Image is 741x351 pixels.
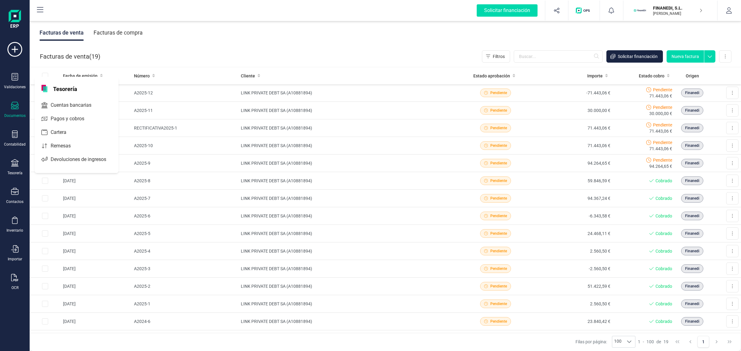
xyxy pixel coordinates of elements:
button: First Page [672,336,683,348]
img: Logo de OPS [576,7,592,14]
div: Row Selected f5113622-9239-413c-bf00-72cf8bf60852 [42,195,48,201]
span: Finanedi [685,178,699,184]
td: 94.264,65 € [534,155,613,172]
span: Pendiente [653,139,672,146]
span: 94.264,65 € [649,163,672,169]
span: 1 [638,339,640,345]
span: Devoluciones de ingresos [48,156,117,163]
div: Contactos [6,199,23,204]
span: Cobrado [655,178,672,184]
span: Pagos y cobros [48,115,95,122]
button: Next Page [711,336,722,348]
span: Cobrado [655,195,672,201]
span: Solicitar financiación [618,53,658,60]
td: [DATE] [61,295,132,313]
td: A2025-4 [132,242,238,260]
div: OCR [11,285,19,290]
div: Row Selected 86f12270-e543-4524-a5dc-362f844ee7bd [42,230,48,237]
span: 30.000,00 € [649,110,672,117]
td: -2.560,50 € [534,260,613,278]
input: Buscar... [514,50,603,63]
div: Row Selected 2166f7c7-5b44-413f-99cb-8995035137d8 [42,266,48,272]
td: 51.422,59 € [534,278,613,295]
span: 100 [647,339,654,345]
div: Row Selected 5a43d0bf-fb5f-4aef-a97b-4e6a0a243b48 [42,318,48,324]
td: LINK PRIVATE DEBT SA (A10881894) [238,225,456,242]
td: A2024-6 [132,313,238,330]
button: Solicitar financiación [469,1,545,20]
td: RECTIFICATIVA2025-1 [132,119,238,137]
td: 59.846,59 € [534,172,613,190]
span: 71.443,06 € [649,93,672,99]
span: Pendiente [653,104,672,110]
div: Row Selected 50ba2169-ce1e-47e4-842a-a1c99f6f0409 [42,248,48,254]
span: Finanedi [685,301,699,307]
span: Cuentas bancarias [48,101,103,109]
span: Pendiente [490,160,507,166]
button: Logo de OPS [572,1,596,20]
td: A2025-9 [132,155,238,172]
td: A2025-3 [132,260,238,278]
td: LINK PRIVATE DEBT SA (A10881894) [238,242,456,260]
span: Finanedi [685,231,699,236]
span: Finanedi [685,108,699,113]
span: Pendiente [490,319,507,324]
span: Pendiente [490,108,507,113]
span: Pendiente [490,143,507,148]
span: Cobrado [655,318,672,324]
td: [DATE] [61,330,132,348]
td: A2025-11 [132,102,238,119]
span: Finanedi [685,196,699,201]
td: 94.367,24 € [534,190,613,207]
div: - [638,339,668,345]
span: 71.443,06 € [649,146,672,152]
img: FI [633,4,647,17]
span: Fecha de emisión [63,73,98,79]
span: Cobrado [655,266,672,272]
span: Pendiente [653,122,672,128]
td: LINK PRIVATE DEBT SA (A10881894) [238,172,456,190]
span: Pendiente [653,87,672,93]
td: LINK PRIVATE DEBT SA (A10881894) [238,190,456,207]
div: Row Selected 3e97f29f-06b0-4f69-aa9d-bb0e730476d9 [42,283,48,289]
td: A2025-1 [132,295,238,313]
td: LINK PRIVATE DEBT SA (A10881894) [238,137,456,155]
td: [DATE] [61,172,132,190]
span: Estado aprobación [473,73,510,79]
td: LINK PRIVATE DEBT SA (A10881894) [238,330,456,348]
span: Estado cobro [639,73,664,79]
span: Cobrado [655,213,672,219]
span: Finanedi [685,213,699,219]
span: Finanedi [685,283,699,289]
span: Tesorería [49,85,81,92]
p: [PERSON_NAME] [653,11,702,16]
td: LINK PRIVATE DEBT SA (A10881894) [238,155,456,172]
span: 19 [664,339,668,345]
td: A2024-5 [132,330,238,348]
span: Número [134,73,150,79]
span: Origen [686,73,699,79]
td: 71.443,06 € [534,137,613,155]
span: Pendiente [490,90,507,96]
span: Pendiente [490,196,507,201]
span: Finanedi [685,125,699,131]
span: Pendiente [490,248,507,254]
span: Pendiente [653,157,672,163]
span: 19 [91,52,98,61]
span: Finanedi [685,319,699,324]
td: [DATE] [61,313,132,330]
span: Cobrado [655,248,672,254]
span: Cobrado [655,301,672,307]
div: Row Selected 071e410c-57d3-458f-9340-66b715be3ec5 [42,301,48,307]
span: Cobrado [655,283,672,289]
td: 11.848,20 € [534,330,613,348]
span: Pendiente [490,283,507,289]
td: 30.000,00 € [534,102,613,119]
td: LINK PRIVATE DEBT SA (A10881894) [238,278,456,295]
td: A2025-2 [132,278,238,295]
div: Validaciones [4,85,26,89]
td: LINK PRIVATE DEBT SA (A10881894) [238,313,456,330]
span: Finanedi [685,248,699,254]
td: A2025-6 [132,207,238,225]
div: Facturas de venta [40,25,84,41]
